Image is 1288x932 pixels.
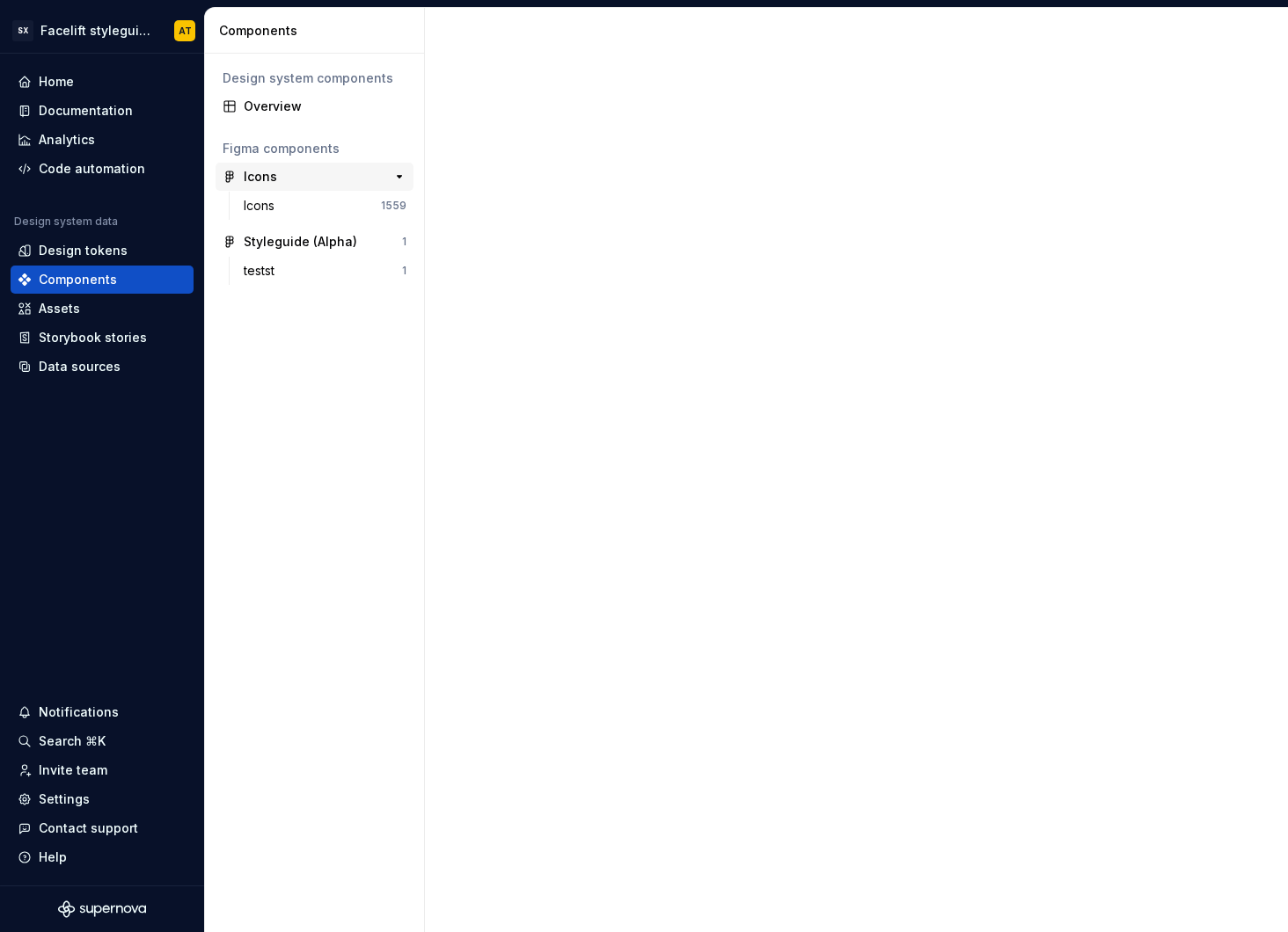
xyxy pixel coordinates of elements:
button: SXFacelift styleguideAT [4,11,201,49]
a: Assets [11,295,194,323]
a: testst1 [237,257,413,285]
div: Design system components [223,69,406,87]
a: Components [11,266,194,294]
div: Code automation [39,160,145,178]
div: 1 [402,264,406,278]
a: Icons1559 [237,192,413,220]
div: Figma components [223,140,406,157]
div: testst [244,262,282,280]
a: Documentation [11,97,194,125]
div: Invite team [39,761,107,779]
a: Storybook stories [11,324,194,352]
button: Search ⌘K [11,727,194,755]
button: Notifications [11,698,194,726]
div: Settings [39,790,90,808]
div: Home [39,73,74,91]
a: Data sources [11,353,194,381]
a: Analytics [11,126,194,154]
div: Components [219,22,417,40]
a: Invite team [11,756,194,784]
button: Contact support [11,814,194,842]
div: 1 [402,235,406,249]
div: Icons [244,197,282,215]
div: Design tokens [39,242,128,259]
div: Storybook stories [39,329,147,346]
div: SX [12,20,33,41]
a: Code automation [11,155,194,183]
a: Styleguide (Alpha)1 [216,228,413,256]
button: Help [11,843,194,871]
div: Styleguide (Alpha) [244,233,357,251]
div: Analytics [39,131,95,149]
div: Assets [39,300,80,317]
div: Overview [244,98,406,115]
div: Components [39,271,117,288]
a: Overview [216,92,413,120]
div: 1559 [381,199,406,213]
a: Design tokens [11,237,194,265]
div: Contact support [39,819,138,837]
a: Settings [11,785,194,813]
div: Facelift styleguide [40,22,153,40]
div: Documentation [39,102,133,120]
div: Notifications [39,703,119,721]
div: Data sources [39,358,121,375]
div: Icons [244,168,277,186]
div: Help [39,848,67,866]
a: Icons [216,163,413,191]
a: Home [11,68,194,96]
div: AT [179,24,192,38]
svg: Supernova Logo [58,900,146,918]
div: Search ⌘K [39,732,106,750]
div: Design system data [14,215,118,229]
